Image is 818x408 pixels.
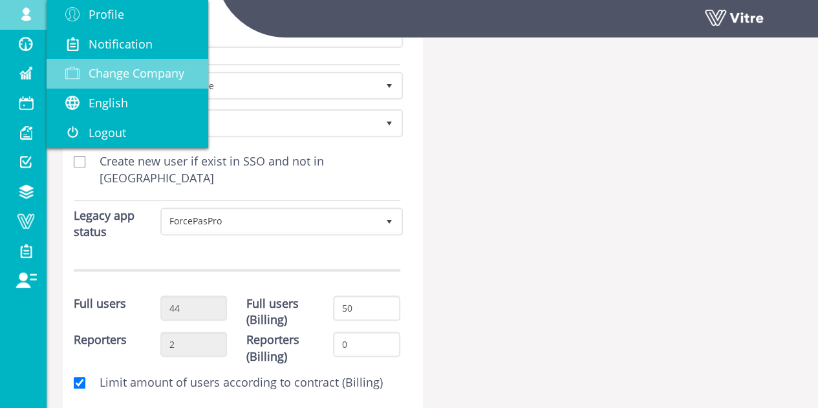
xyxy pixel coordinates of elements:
[47,118,208,148] a: Logout
[378,74,401,97] span: select
[246,295,314,328] label: Full users (Billing)
[246,332,314,365] label: Reporters (Billing)
[47,30,208,59] a: Notification
[74,377,85,389] input: Limit amount of users according to contract (Billing)
[74,208,141,241] label: Legacy app status
[89,125,126,140] span: Logout
[89,95,128,111] span: English
[378,111,401,134] span: select
[162,111,378,134] span: None
[89,65,184,81] span: Change Company
[89,6,124,22] span: Profile
[74,295,126,312] label: Full users
[87,374,383,391] label: Limit amount of users according to contract (Billing)
[74,332,127,349] label: Reporters
[87,153,400,186] label: Create new user if exist in SSO and not in [GEOGRAPHIC_DATA]
[378,209,401,233] span: select
[47,89,208,118] a: English
[74,156,85,167] input: Create new user if exist in SSO and not in [GEOGRAPHIC_DATA]
[162,74,378,97] span: Username
[162,209,378,233] span: ForcePasPro
[47,59,208,89] a: Change Company
[89,36,153,52] span: Notification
